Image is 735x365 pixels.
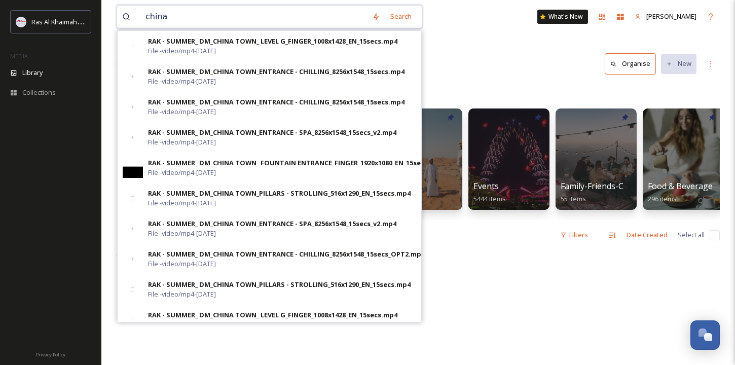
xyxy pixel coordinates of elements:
a: What's New [537,10,588,24]
a: Family-Friends-Couple-Solo55 items [561,181,665,203]
div: RAK - SUMMER_ DM_CHINA TOWN_ENTRANCE - SPA_8256x1548_15secs_v2.mp4 [148,128,396,137]
a: Organise [605,53,661,74]
div: Search [385,7,417,26]
span: MEDIA [10,52,28,60]
button: Organise [605,53,656,74]
span: 296 items [648,194,677,203]
span: File - video/mp4 - [DATE] [148,320,216,330]
button: Open Chat [690,320,720,350]
span: Family-Friends-Couple-Solo [561,180,665,192]
span: File - video/mp4 - [DATE] [148,46,216,56]
div: RAK - SUMMER_ DM_CHINA TOWN_ENTRANCE - CHILLING_8256x1548_15secs.mp4 [148,67,405,77]
img: 6f46dd1a-daec-4791-a35d-08e9fb8b3302.jpg [123,249,143,269]
input: Search your library [140,6,367,28]
span: File - video/mp4 - [DATE] [148,259,216,269]
span: Privacy Policy [36,351,65,358]
button: New [661,54,696,74]
div: Filters [555,225,593,245]
div: RAK - SUMMER_ DM_CHINA TOWN_PILLARS - STROLLING_516x1290_EN_15secs.mp4 [148,280,411,289]
div: RAK - SUMMER_ DM_CHINA TOWN_ FOUNTAIN ENTRANCE_FINGER_1920x1080_EN_15secs.mp4 [148,158,444,168]
span: File - video/mp4 - [DATE] [148,229,216,238]
img: Logo_RAKTDA_RGB-01.png [16,17,26,27]
span: File - video/mp4 - [DATE] [148,168,216,177]
span: File - video/mp4 - [DATE] [148,289,216,299]
a: Privacy Policy [36,348,65,360]
span: [PERSON_NAME] [646,12,696,21]
span: Collections [22,88,56,97]
img: 314258b6-4d61-456b-8ae4-20239bbccde6.jpg [123,97,143,117]
span: 55 items [561,194,586,203]
img: e01ea3d9-c39d-497b-9fb7-025c54f24f98.jpg [123,127,143,148]
span: Select all [678,230,705,240]
img: 1f050fe9-1118-4d1d-8e9e-c53f7915c7c9.jpg [123,158,143,178]
span: File - video/mp4 - [DATE] [148,137,216,147]
a: [PERSON_NAME] [630,7,702,26]
div: RAK - SUMMER_ DM_CHINA TOWN_ENTRANCE - CHILLING_8256x1548_15secs_OPT2.mp4 [148,249,425,259]
span: Ras Al Khaimah Tourism Development Authority [31,17,175,26]
span: Library [22,68,43,78]
div: RAK - SUMMER_ DM_CHINA TOWN_ LEVEL G_FINGER_1008x1428_EN_15secs.mp4 [148,310,397,320]
span: File - video/mp4 - [DATE] [148,77,216,86]
span: There is nothing here. [117,251,184,261]
span: Food & Beverage [648,180,713,192]
img: 0f900cf5-6f60-400a-a2a0-428b520fed4d.jpg [123,279,143,300]
div: Date Created [621,225,673,245]
a: Food & Beverage296 items [648,181,713,203]
a: Events5444 items [473,181,506,203]
span: File - video/mp4 - [DATE] [148,198,216,208]
div: RAK - SUMMER_ DM_CHINA TOWN_ENTRANCE - CHILLING_8256x1548_15secs.mp4 [148,97,405,107]
img: ce1c030b-a399-412a-af0d-d8b96a09a48b.jpg [123,310,143,330]
img: c8418250-63fb-4b44-916c-3b9d9aa088d6.jpg [123,66,143,87]
div: RAK - SUMMER_ DM_CHINA TOWN_PILLARS - STROLLING_516x1290_EN_15secs.mp4 [148,189,411,198]
img: 4d8c4e68-1010-42e0-a55f-183d0c508e85.jpg [123,188,143,208]
img: feef716e-a7b7-426a-afc5-d3d1f5322857.jpg [123,218,143,239]
div: RAK - SUMMER_ DM_CHINA TOWN_ LEVEL G_FINGER_1008x1428_EN_15secs.mp4 [148,36,397,46]
span: 5444 items [473,194,506,203]
span: Events [473,180,499,192]
span: File - video/mp4 - [DATE] [148,107,216,117]
img: 3a72eef8-ae0d-4242-857b-c52936756332.jpg [123,36,143,56]
div: RAK - SUMMER_ DM_CHINA TOWN_ENTRANCE - SPA_8256x1548_15secs_v2.mp4 [148,219,396,229]
span: 0 file s [117,230,133,240]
